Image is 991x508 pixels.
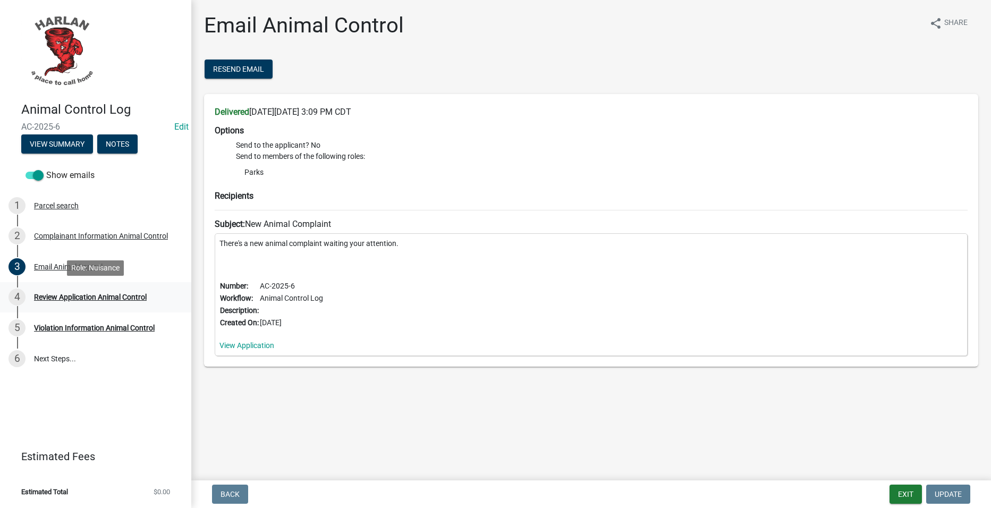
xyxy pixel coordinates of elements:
div: 3 [9,258,26,275]
span: Back [221,490,240,498]
b: Created On: [220,318,259,327]
b: Description: [220,306,259,315]
div: 5 [9,319,26,336]
li: Parks [236,164,968,180]
span: Resend Email [213,65,264,73]
div: 4 [9,289,26,306]
button: shareShare [921,13,976,33]
strong: Recipients [215,191,253,201]
a: Estimated Fees [9,446,174,467]
div: 2 [9,227,26,244]
div: Email Animal Control [34,263,103,270]
strong: Options [215,125,244,136]
h6: [DATE][DATE] 3:09 PM CDT [215,107,968,117]
wm-modal-confirm: Edit Application Number [174,122,189,132]
button: Back [212,485,248,504]
span: Estimated Total [21,488,68,495]
i: share [929,17,942,30]
span: Update [935,490,962,498]
p: There's a new animal complaint waiting your attention. [219,238,963,249]
div: Parcel search [34,202,79,209]
b: Number: [220,282,248,290]
li: Send to members of the following roles: [236,151,968,182]
wm-modal-confirm: Summary [21,140,93,149]
div: Complainant Information Animal Control [34,232,168,240]
b: Workflow: [220,294,253,302]
h1: Email Animal Control [204,13,404,38]
li: Send to the applicant? No [236,140,968,151]
h6: New Animal Complaint [215,219,968,229]
strong: Subject: [215,219,245,229]
div: Role: Nuisance [67,260,124,276]
div: 6 [9,350,26,367]
button: View Summary [21,134,93,154]
div: Violation Information Animal Control [34,324,155,332]
span: $0.00 [154,488,170,495]
a: Edit [174,122,189,132]
span: AC-2025-6 [21,122,170,132]
strong: Delivered [215,107,249,117]
button: Update [926,485,970,504]
button: Notes [97,134,138,154]
div: Review Application Animal Control [34,293,147,301]
td: AC-2025-6 [259,280,324,292]
div: 1 [9,197,26,214]
wm-modal-confirm: Notes [97,140,138,149]
img: City of Harlan, Iowa [21,11,101,91]
td: Animal Control Log [259,292,324,304]
label: Show emails [26,169,95,182]
h4: Animal Control Log [21,102,183,117]
a: View Application [219,341,274,350]
button: Resend Email [205,60,273,79]
td: [DATE] [259,317,324,329]
button: Exit [890,485,922,504]
span: Share [944,17,968,30]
